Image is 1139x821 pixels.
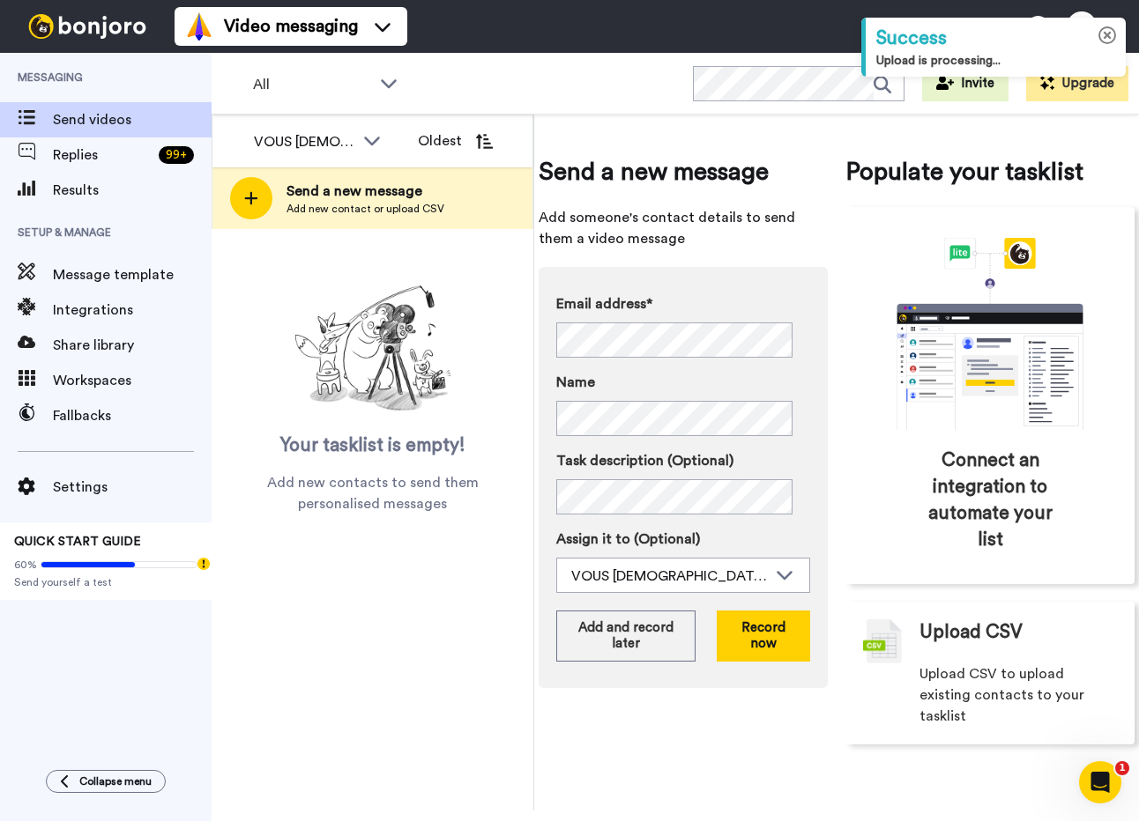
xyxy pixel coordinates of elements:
[1026,66,1128,101] button: Upgrade
[14,575,197,589] span: Send yourself a test
[53,477,212,498] span: Settings
[14,558,37,572] span: 60%
[287,181,444,202] span: Send a new message
[919,663,1117,727] span: Upload CSV to upload existing contacts to your tasklist
[556,529,810,550] label: Assign it to (Optional)
[254,131,354,152] div: VOUS [DEMOGRAPHIC_DATA]
[53,335,212,356] span: Share library
[556,450,810,471] label: Task description (Optional)
[46,770,166,793] button: Collapse menu
[922,66,1009,101] button: Invite
[858,238,1122,430] div: animation
[845,154,1135,189] span: Populate your tasklist
[1115,761,1129,775] span: 1
[717,610,810,662] button: Record now
[405,123,506,159] button: Oldest
[919,619,1023,646] span: Upload CSV
[876,52,1115,70] div: Upload is processing...
[53,109,212,130] span: Send videos
[1079,761,1121,803] iframe: Intercom live chat
[14,536,141,548] span: QUICK START GUIDE
[53,370,212,391] span: Workspaces
[556,293,810,314] label: Email address*
[185,12,213,41] img: vm-color.svg
[53,144,152,166] span: Replies
[53,264,212,285] span: Message template
[920,447,1060,553] span: Connect an integration to automate your list
[280,433,465,459] span: Your tasklist is empty!
[196,556,212,572] div: Tooltip anchor
[287,202,444,216] span: Add new contact or upload CSV
[53,405,212,426] span: Fallbacks
[53,180,212,201] span: Results
[21,14,153,39] img: bj-logo-header-white.svg
[539,154,828,189] span: Send a new message
[159,146,194,164] div: 99 +
[238,472,507,514] span: Add new contacts to send them personalised messages
[79,774,152,788] span: Collapse menu
[556,372,595,393] span: Name
[876,25,1115,52] div: Success
[863,619,902,663] img: csv-grey.png
[539,207,828,249] span: Add someone's contact details to send them a video message
[285,278,461,419] img: ready-set-action.png
[224,14,358,39] span: Video messaging
[571,566,767,587] div: VOUS [DEMOGRAPHIC_DATA]
[253,74,371,95] span: All
[53,300,212,321] span: Integrations
[556,610,696,662] button: Add and record later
